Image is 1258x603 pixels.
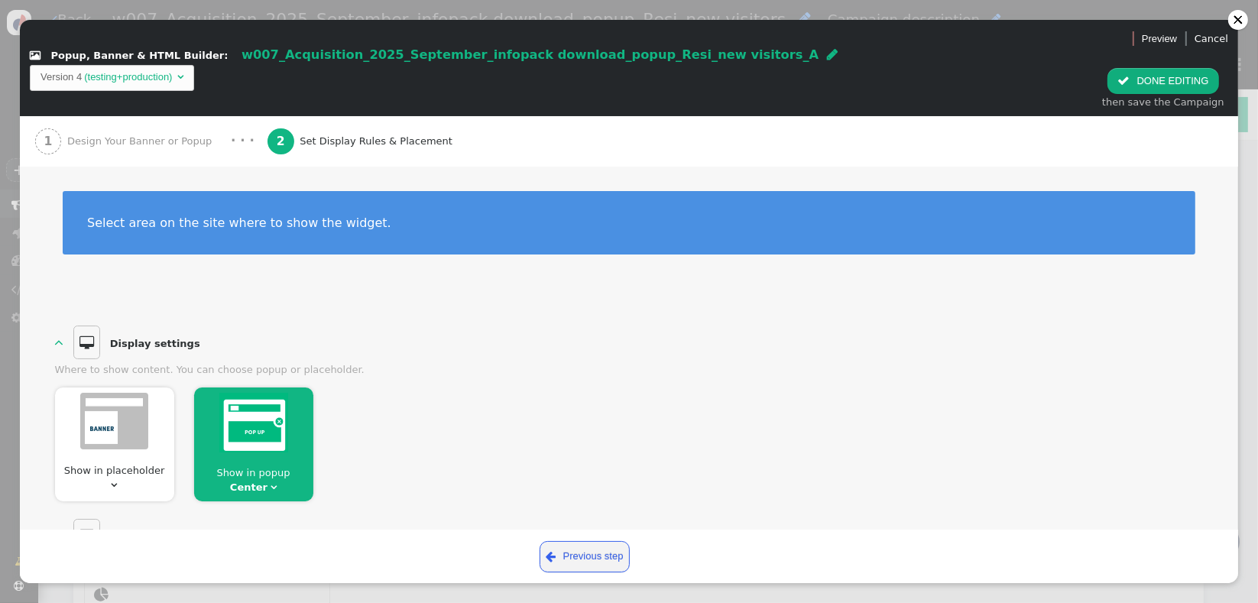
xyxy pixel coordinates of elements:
[30,50,41,60] span: 
[828,48,838,60] span: 
[1107,68,1218,94] button: DONE EDITING
[231,131,255,151] div: · · ·
[546,548,556,566] span: 
[540,541,631,572] a: Previous step
[1102,95,1224,110] div: then save the Campaign
[64,465,165,476] span: Show in placeholder
[55,326,206,359] a:   Display settings
[277,135,285,148] b: 2
[55,519,225,553] a:   Animation and look
[300,134,458,149] span: Set Display Rules & Placement
[242,47,819,62] span: w007_Acquisition_2025_September_infopack download_popup_Resi_new visitors_A
[1142,26,1177,52] a: Preview
[41,70,82,85] td: Version 4
[73,326,101,359] span: 
[55,528,64,543] span: 
[87,216,1171,230] div: Select area on the site where to show the widget.
[230,481,267,493] a: Center
[216,467,290,478] span: Show in popup
[112,480,118,490] span: 
[35,116,267,167] a: 1 Design Your Banner or Popup · · ·
[110,339,200,350] b: Display settings
[82,70,174,85] td: (testing+production)
[51,50,229,61] span: Popup, Banner & HTML Builder:
[44,135,52,148] b: 1
[1142,31,1177,47] span: Preview
[1117,75,1130,86] span: 
[267,116,485,167] a: 2 Set Display Rules & Placement
[67,134,218,149] span: Design Your Banner or Popup
[1195,33,1228,44] a: Cancel
[55,362,1204,378] div: Where to show content. You can choose popup or placeholder.
[177,72,183,82] span: 
[55,336,64,350] span: 
[73,519,101,553] span: 
[271,482,277,492] span: 
[219,393,288,452] img: show_in_popup.png
[80,393,148,449] img: show_in_container_dimmed.png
